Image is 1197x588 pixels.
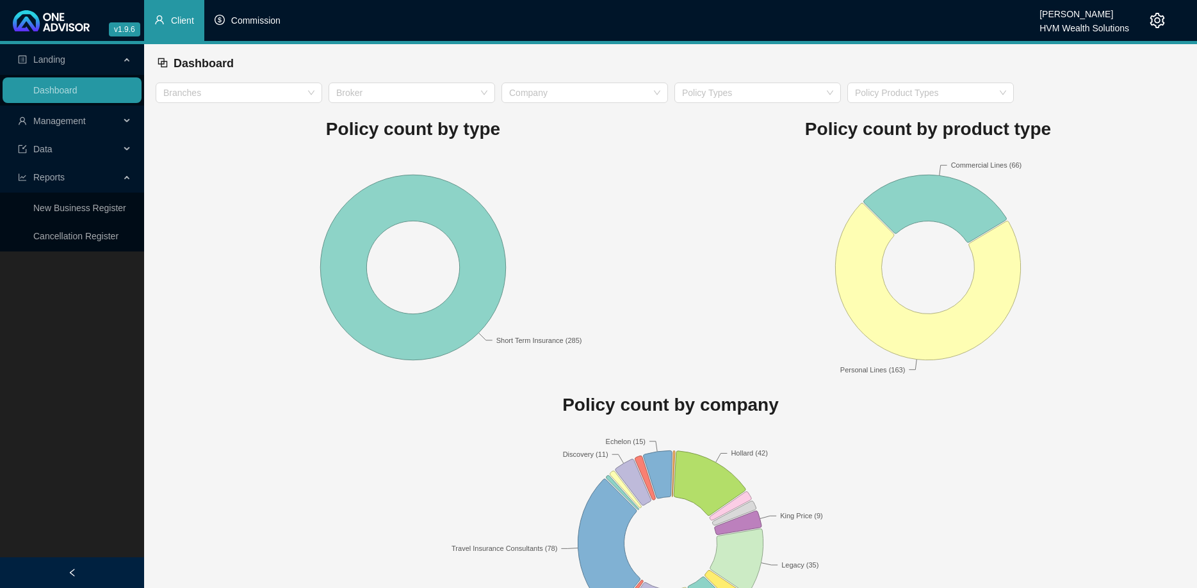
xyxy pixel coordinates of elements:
text: Legacy (35) [781,561,818,569]
span: profile [18,55,27,64]
text: Discovery (11) [563,450,608,458]
text: Travel Insurance Consultants (78) [452,544,557,552]
a: Dashboard [33,85,77,95]
span: Client [171,15,194,26]
span: Dashboard [174,57,234,70]
text: Commercial Lines (66) [951,161,1022,169]
div: HVM Wealth Solutions [1039,17,1129,31]
span: user [154,15,165,25]
h1: Policy count by company [156,391,1185,419]
span: Landing [33,54,65,65]
span: dollar [215,15,225,25]
div: [PERSON_NAME] [1039,3,1129,17]
text: Short Term Insurance (285) [496,336,582,344]
img: 2df55531c6924b55f21c4cf5d4484680-logo-light.svg [13,10,90,31]
text: Hollard (42) [731,449,767,457]
span: user [18,116,27,125]
span: block [157,57,168,68]
span: setting [1150,13,1165,28]
span: Commission [231,15,281,26]
span: left [68,568,77,577]
text: King Price (9) [780,512,823,520]
span: Reports [33,172,65,182]
span: import [18,145,27,154]
span: Management [33,116,86,126]
text: Personal Lines (163) [840,365,906,373]
a: New Business Register [33,203,126,213]
text: Echelon (15) [606,438,646,445]
h1: Policy count by product type [671,115,1185,143]
span: line-chart [18,173,27,182]
span: v1.9.6 [109,22,140,36]
a: Cancellation Register [33,231,118,241]
span: Data [33,144,53,154]
h1: Policy count by type [156,115,671,143]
